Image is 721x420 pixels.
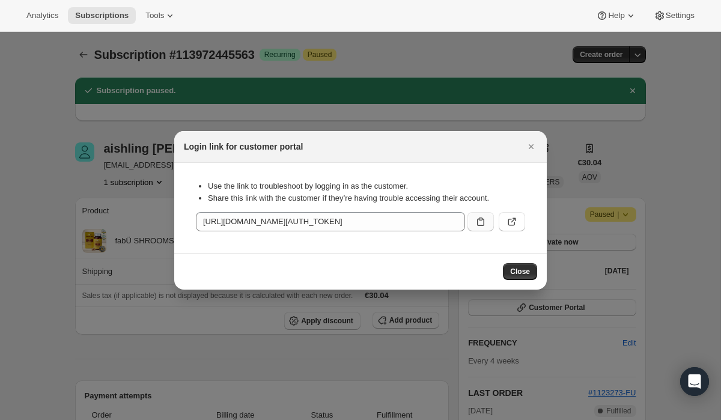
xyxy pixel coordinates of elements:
button: Tools [138,7,183,24]
button: Subscriptions [68,7,136,24]
span: Analytics [26,11,58,20]
button: Close [503,263,537,280]
span: Settings [666,11,695,20]
div: Open Intercom Messenger [680,367,709,396]
button: Help [589,7,643,24]
span: Tools [145,11,164,20]
span: Close [510,267,530,276]
span: Help [608,11,624,20]
li: Share this link with the customer if they’re having trouble accessing their account. [208,192,525,204]
button: Close [523,138,540,155]
span: Subscriptions [75,11,129,20]
li: Use the link to troubleshoot by logging in as the customer. [208,180,525,192]
button: Settings [646,7,702,24]
h2: Login link for customer portal [184,141,303,153]
button: Analytics [19,7,65,24]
